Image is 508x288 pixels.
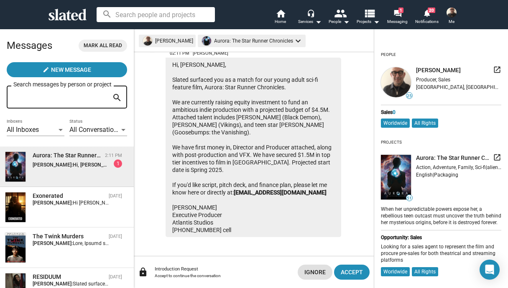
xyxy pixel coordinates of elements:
[5,152,26,182] img: Aurora: The Star Runner Chronicles
[33,273,105,281] div: RESIDUUM
[313,17,323,27] mat-icon: arrow_drop_down
[381,119,410,128] mat-chip: Worldwide
[298,265,332,280] button: Ignore
[33,192,105,200] div: Exonerated
[193,51,228,56] span: [PERSON_NAME]
[416,66,461,74] span: [PERSON_NAME]
[493,66,501,74] mat-icon: launch
[33,232,105,240] div: The Twink Murders
[114,159,122,168] div: 1
[5,192,26,222] img: Exonerated
[276,8,286,18] mat-icon: home
[198,35,306,47] mat-chip: Aurora: The Star Runner Chronicles
[412,119,438,128] mat-chip: All Rights
[383,8,412,27] a: 1Messaging
[493,153,501,162] mat-icon: launch
[416,84,501,90] div: [GEOGRAPHIC_DATA], [GEOGRAPHIC_DATA]
[7,35,52,56] h2: Messages
[447,8,457,18] img: Gary Phillips
[105,153,122,158] time: 2:11 PM
[341,265,363,280] span: Accept
[298,17,322,27] div: Services
[304,265,326,280] span: Ignore
[109,193,122,199] time: [DATE]
[406,196,412,201] span: 51
[449,17,454,27] span: Me
[155,273,291,278] div: Accept to continue the conversation
[381,109,501,115] div: Sales
[416,77,501,83] div: Producer, Sales
[79,40,127,52] button: Mark all read
[329,17,350,27] div: People
[334,265,370,280] button: Accept
[324,8,354,27] button: People
[423,9,431,17] mat-icon: notifications
[97,7,215,22] input: Search people and projects
[5,233,26,263] img: The Twink Murders
[307,9,314,17] mat-icon: headset_mic
[166,58,341,237] div: Hi, [PERSON_NAME], Slated surfaced you as a match for our young adult sci-fi feature film, Aurora...
[295,8,324,27] button: Services
[393,9,401,17] mat-icon: forum
[415,17,439,27] span: Notifications
[138,267,148,277] mat-icon: lock
[433,172,434,178] span: |
[381,136,402,148] div: Projects
[7,126,39,134] span: All Inboxes
[393,109,396,115] span: 0
[381,155,411,200] img: undefined
[155,266,291,272] div: Introduction Request
[398,8,403,13] span: 1
[202,36,211,45] img: undefined
[381,49,396,61] div: People
[381,235,501,240] div: Opportunity: Sales
[428,8,435,13] span: 20
[381,267,410,276] mat-chip: Worldwide
[371,17,381,27] mat-icon: arrow_drop_down
[51,62,91,77] span: New Message
[33,240,73,246] strong: [PERSON_NAME]:
[412,8,442,27] a: 20Notifications
[170,51,189,56] span: 02:11 PM
[109,274,122,280] time: [DATE]
[357,17,380,27] span: Projects
[33,162,73,168] strong: [PERSON_NAME]:
[33,152,102,159] div: Aurora: The Star Runner Chronicles
[480,260,500,280] div: Open Intercom Messenger
[33,200,73,206] strong: [PERSON_NAME]:
[381,67,411,97] img: undefined
[381,244,501,264] div: Looking for a sales agent to represent the film and procure pre-sales for both theatrical and str...
[84,41,122,50] span: Mark all read
[234,189,327,196] a: [EMAIL_ADDRESS][DOMAIN_NAME]
[363,7,375,19] mat-icon: view_list
[434,172,458,178] span: Packaging
[266,8,295,27] a: Home
[109,234,122,239] time: [DATE]
[69,126,121,134] span: All Conversations
[406,93,412,99] span: 25
[381,205,501,226] div: When her unpredictable powers expose her, a rebellious teen outcast must uncover the truth behind...
[43,66,49,73] mat-icon: create
[341,17,351,27] mat-icon: arrow_drop_down
[442,6,462,28] button: Gary PhillipsMe
[416,154,490,162] span: Aurora: The Star Runner Chronicles
[7,62,127,77] button: New Message
[416,172,433,178] span: English
[354,8,383,27] button: Projects
[486,164,487,170] span: |
[412,267,438,276] mat-chip: All Rights
[387,17,408,27] span: Messaging
[416,164,486,170] span: Action, Adventure, Family, Sci-fi
[275,17,286,27] span: Home
[334,7,346,19] mat-icon: people
[293,36,303,46] mat-icon: keyboard_arrow_down
[33,281,73,287] strong: [PERSON_NAME]:
[112,91,122,104] mat-icon: search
